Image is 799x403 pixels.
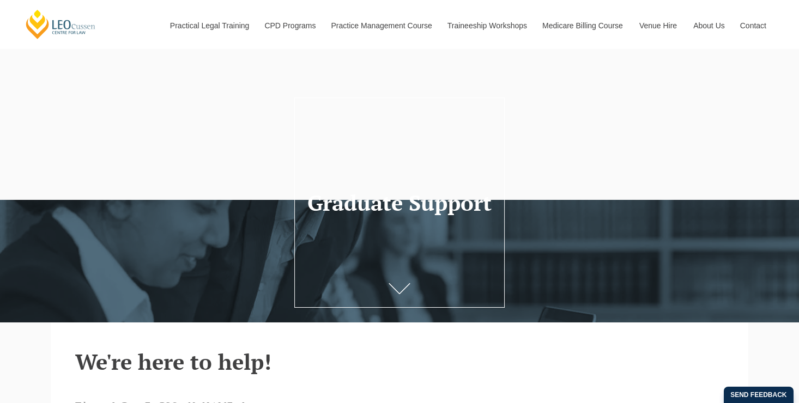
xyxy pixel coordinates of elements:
h2: We're here to help! [75,350,724,374]
a: Venue Hire [631,2,685,49]
a: CPD Programs [256,2,323,49]
a: Medicare Billing Course [534,2,631,49]
a: Contact [732,2,774,49]
a: Traineeship Workshops [439,2,534,49]
iframe: LiveChat chat widget [726,330,772,376]
a: [PERSON_NAME] Centre for Law [25,9,97,40]
a: Practical Legal Training [162,2,257,49]
a: About Us [685,2,732,49]
a: Practice Management Course [323,2,439,49]
h1: Graduate Support [304,191,495,215]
